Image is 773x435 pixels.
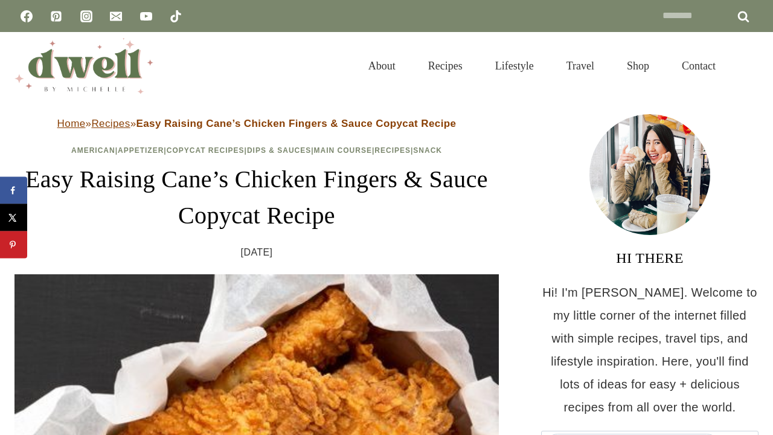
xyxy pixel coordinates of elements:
strong: Easy Raising Cane’s Chicken Fingers & Sauce Copycat Recipe [136,118,456,129]
a: Facebook [14,4,39,28]
a: Email [104,4,128,28]
a: Contact [666,45,732,87]
a: Shop [611,45,666,87]
a: Dips & Sauces [247,146,311,155]
a: Snack [413,146,442,155]
h3: HI THERE [541,247,759,269]
a: YouTube [134,4,158,28]
span: » » [57,118,457,129]
a: Copycat Recipes [167,146,245,155]
a: American [71,146,115,155]
a: Pinterest [44,4,68,28]
a: Home [57,118,86,129]
h1: Easy Raising Cane’s Chicken Fingers & Sauce Copycat Recipe [14,161,499,234]
span: | | | | | | [71,146,442,155]
a: Lifestyle [479,45,550,87]
img: DWELL by michelle [14,38,153,94]
time: [DATE] [241,243,273,262]
a: Main Course [314,146,372,155]
a: About [352,45,412,87]
a: Recipes [412,45,479,87]
button: View Search Form [738,56,759,76]
a: Travel [550,45,611,87]
a: Appetizer [118,146,164,155]
p: Hi! I'm [PERSON_NAME]. Welcome to my little corner of the internet filled with simple recipes, tr... [541,281,759,419]
a: Instagram [74,4,98,28]
a: Recipes [91,118,130,129]
nav: Primary Navigation [352,45,732,87]
a: Recipes [374,146,411,155]
a: TikTok [164,4,188,28]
